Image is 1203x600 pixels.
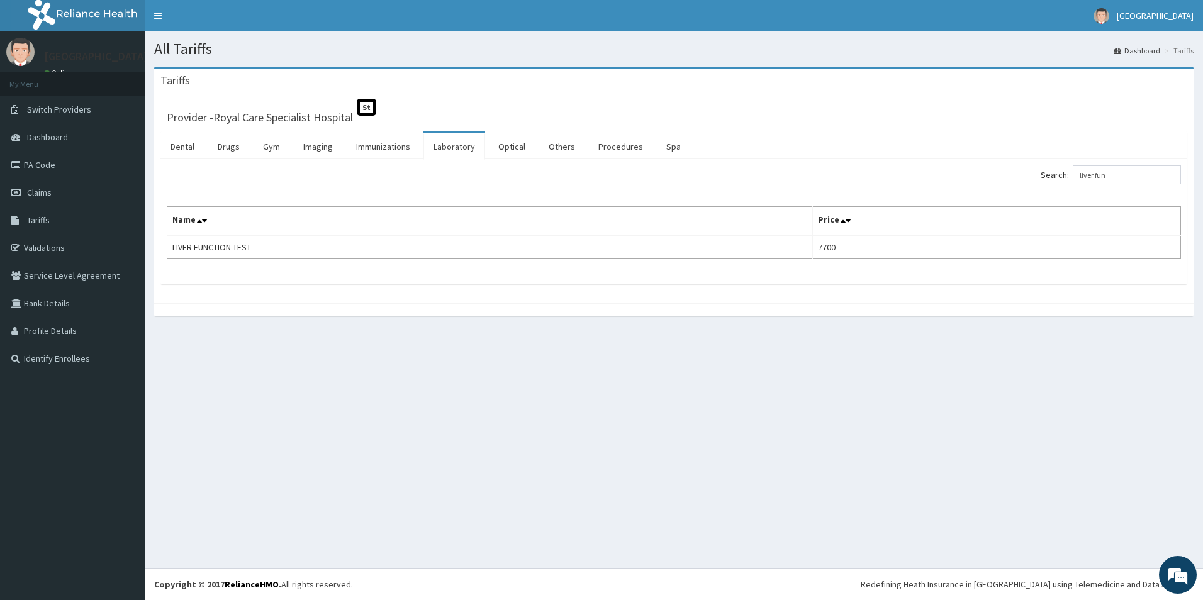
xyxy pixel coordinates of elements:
span: Claims [27,187,52,198]
span: Dashboard [27,131,68,143]
li: Tariffs [1161,45,1194,56]
p: [GEOGRAPHIC_DATA] [44,51,148,62]
a: Gym [253,133,290,160]
span: Switch Providers [27,104,91,115]
a: Optical [488,133,535,160]
a: Laboratory [423,133,485,160]
img: User Image [1094,8,1109,24]
td: 7700 [812,235,1180,259]
h3: Provider - Royal Care Specialist Hospital [167,112,353,123]
a: Drugs [208,133,250,160]
input: Search: [1073,165,1181,184]
span: Tariffs [27,214,50,226]
a: Dental [160,133,204,160]
span: St [357,99,376,116]
img: User Image [6,38,35,66]
strong: Copyright © 2017 . [154,579,281,590]
label: Search: [1041,165,1181,184]
a: Procedures [588,133,653,160]
h3: Tariffs [160,75,190,86]
a: RelianceHMO [225,579,279,590]
th: Price [812,207,1180,236]
a: Immunizations [346,133,420,160]
h1: All Tariffs [154,41,1194,57]
footer: All rights reserved. [145,568,1203,600]
td: LIVER FUNCTION TEST [167,235,813,259]
a: Spa [656,133,691,160]
a: Imaging [293,133,343,160]
th: Name [167,207,813,236]
span: [GEOGRAPHIC_DATA] [1117,10,1194,21]
a: Online [44,69,74,77]
div: Redefining Heath Insurance in [GEOGRAPHIC_DATA] using Telemedicine and Data Science! [861,578,1194,591]
a: Others [539,133,585,160]
a: Dashboard [1114,45,1160,56]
